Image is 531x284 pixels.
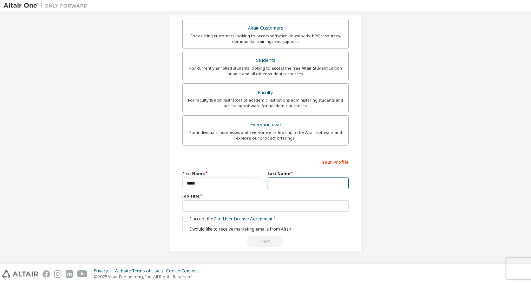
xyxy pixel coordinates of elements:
[94,274,202,280] p: © 2025 Altair Engineering, Inc. All Rights Reserved.
[77,270,87,278] img: youtube.svg
[187,97,344,109] div: For faculty & administrators of academic institutions administering students and accessing softwa...
[187,130,344,141] div: For individuals, businesses and everyone else looking to try Altair software and explore our prod...
[187,120,344,130] div: Everyone else
[166,268,202,274] div: Cookie Consent
[187,23,344,33] div: Altair Customers
[187,88,344,98] div: Faculty
[182,226,291,232] label: I would like to receive marketing emails from Altair
[94,268,114,274] div: Privacy
[182,156,349,167] div: Your Profile
[182,171,263,176] label: First Name
[214,216,273,222] a: End-User License Agreement
[182,216,273,222] label: I accept the
[268,171,349,176] label: Last Name
[187,56,344,65] div: Students
[54,270,61,278] img: instagram.svg
[2,270,38,278] img: altair_logo.svg
[187,33,344,44] div: For existing customers looking to access software downloads, HPC resources, community, trainings ...
[187,65,344,77] div: For currently enrolled students looking to access the free Altair Student Edition bundle and all ...
[42,270,50,278] img: facebook.svg
[66,270,73,278] img: linkedin.svg
[182,193,349,199] label: Job Title
[182,236,349,247] div: Read and acccept EULA to continue
[114,268,166,274] div: Website Terms of Use
[4,2,91,9] img: Altair One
